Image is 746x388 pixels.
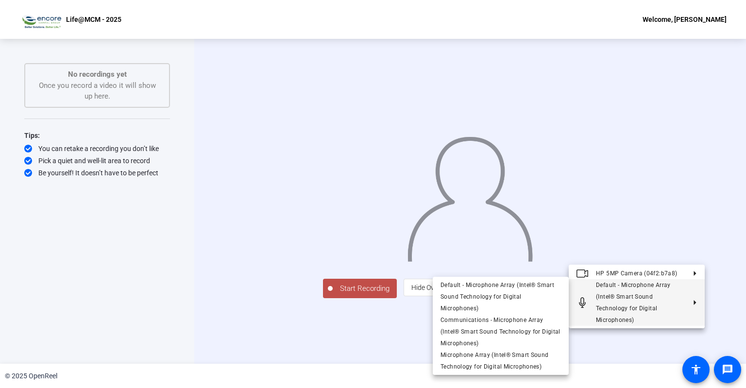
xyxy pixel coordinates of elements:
span: HP 5MP Camera (04f2:b7a8) [596,270,677,276]
span: Communications - Microphone Array (Intel® Smart Sound Technology for Digital Microphones) [441,317,560,347]
mat-icon: Video camera [576,267,588,279]
span: Microphone Array (Intel® Smart Sound Technology for Digital Microphones) [441,352,549,370]
span: Default - Microphone Array (Intel® Smart Sound Technology for Digital Microphones) [596,282,671,323]
span: Default - Microphone Array (Intel® Smart Sound Technology for Digital Microphones) [441,282,554,312]
mat-icon: Microphone [576,297,588,308]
